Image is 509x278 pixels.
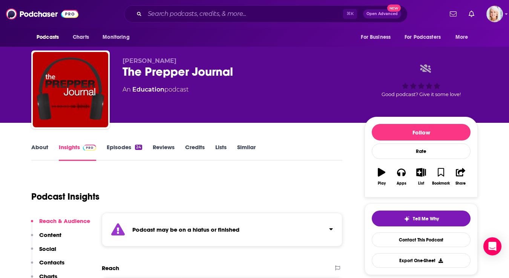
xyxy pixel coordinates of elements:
[31,191,100,202] h1: Podcast Insights
[102,213,342,246] section: Click to expand status details
[365,57,478,104] div: Good podcast? Give it some love!
[411,163,431,190] button: List
[31,144,48,161] a: About
[450,30,478,44] button: open menu
[356,30,400,44] button: open menu
[432,181,450,186] div: Bookmark
[33,52,108,127] img: The Prepper Journal
[451,163,471,190] button: Share
[361,32,391,43] span: For Business
[145,8,343,20] input: Search podcasts, credits, & more...
[68,30,94,44] a: Charts
[378,181,386,186] div: Play
[102,264,119,272] h2: Reach
[135,145,142,150] div: 24
[387,5,401,12] span: New
[372,211,471,226] button: tell me why sparkleTell Me Why
[372,232,471,247] a: Contact This Podcast
[372,124,471,141] button: Follow
[455,32,468,43] span: More
[397,181,406,186] div: Apps
[31,245,56,259] button: Social
[39,245,56,252] p: Social
[103,32,129,43] span: Monitoring
[382,92,461,97] span: Good podcast? Give it some love!
[455,181,466,186] div: Share
[431,163,451,190] button: Bookmark
[400,30,452,44] button: open menu
[124,5,408,23] div: Search podcasts, credits, & more...
[107,144,142,161] a: Episodes24
[486,6,503,22] button: Show profile menu
[123,85,189,94] div: An podcast
[372,253,471,268] button: Export One-Sheet
[31,259,64,273] button: Contacts
[366,12,398,16] span: Open Advanced
[123,57,176,64] span: [PERSON_NAME]
[404,216,410,222] img: tell me why sparkle
[39,217,90,225] p: Reach & Audience
[132,86,164,93] a: Education
[6,7,78,21] img: Podchaser - Follow, Share and Rate Podcasts
[343,9,357,19] span: ⌘ K
[31,30,69,44] button: open menu
[215,144,227,161] a: Lists
[39,259,64,266] p: Contacts
[391,163,411,190] button: Apps
[418,181,424,186] div: List
[37,32,59,43] span: Podcasts
[83,145,96,151] img: Podchaser Pro
[486,6,503,22] img: User Profile
[363,9,401,18] button: Open AdvancedNew
[185,144,205,161] a: Credits
[483,237,501,255] div: Open Intercom Messenger
[132,226,239,233] strong: Podcast may be on a hiatus or finished
[73,32,89,43] span: Charts
[447,8,460,20] a: Show notifications dropdown
[413,216,439,222] span: Tell Me Why
[31,217,90,231] button: Reach & Audience
[153,144,175,161] a: Reviews
[466,8,477,20] a: Show notifications dropdown
[31,231,61,245] button: Content
[486,6,503,22] span: Logged in as ashtonrc
[97,30,139,44] button: open menu
[237,144,256,161] a: Similar
[59,144,96,161] a: InsightsPodchaser Pro
[39,231,61,238] p: Content
[372,163,391,190] button: Play
[372,144,471,159] div: Rate
[405,32,441,43] span: For Podcasters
